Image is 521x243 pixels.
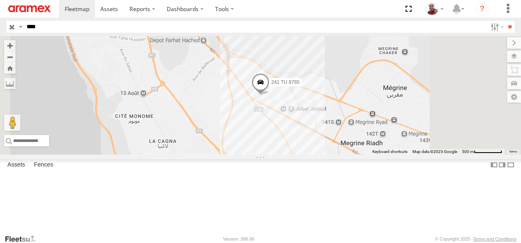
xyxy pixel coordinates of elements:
[490,159,498,171] label: Dock Summary Table to the Left
[4,40,16,51] button: Zoom in
[509,150,517,153] a: Terms (opens in new tab)
[487,21,505,33] label: Search Filter Options
[4,78,16,89] label: Measure
[8,5,51,12] img: aramex-logo.svg
[423,3,446,15] div: Majdi Ghannoudi
[498,159,506,171] label: Dock Summary Table to the Right
[4,63,16,74] button: Zoom Home
[435,236,516,241] div: © Copyright 2025 -
[507,159,515,171] label: Hide Summary Table
[223,236,254,241] div: Version: 306.00
[3,159,29,171] label: Assets
[473,236,516,241] a: Terms and Conditions
[507,91,521,103] label: Map Settings
[460,149,505,155] button: Map Scale: 500 m per 65 pixels
[412,149,457,154] span: Map data ©2025 Google
[462,149,474,154] span: 500 m
[5,235,42,243] a: Visit our Website
[372,149,408,155] button: Keyboard shortcuts
[4,51,16,63] button: Zoom out
[30,159,57,171] label: Fences
[4,115,20,131] button: Drag Pegman onto the map to open Street View
[476,2,489,16] i: ?
[271,80,299,85] span: 241 TU 8765
[17,21,24,33] label: Search Query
